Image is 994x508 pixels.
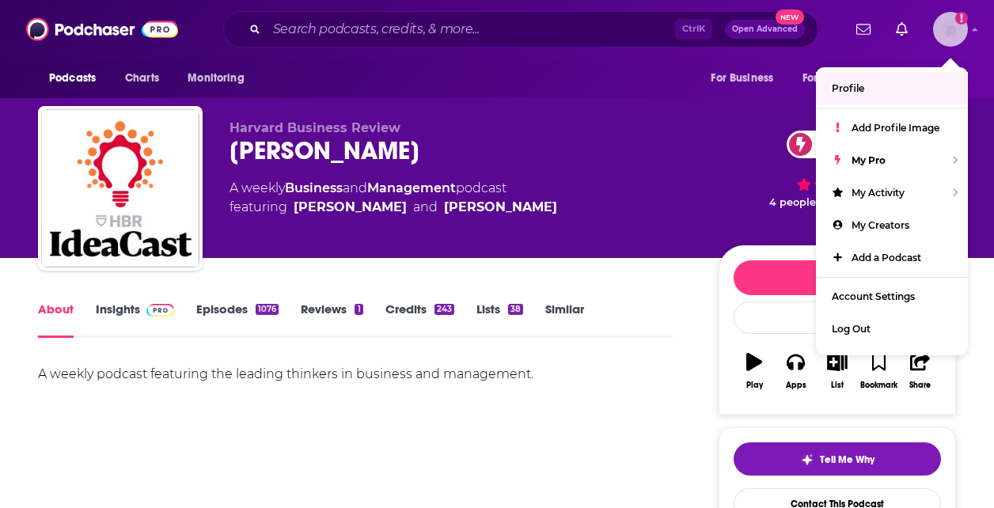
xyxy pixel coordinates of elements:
[96,301,174,338] a: InsightsPodchaser Pro
[933,12,968,47] button: Show profile menu
[285,180,343,195] a: Business
[26,14,178,44] img: Podchaser - Follow, Share and Rate Podcasts
[909,381,931,390] div: Share
[955,12,968,25] svg: Add a profile image
[775,343,816,400] button: Apps
[832,323,871,335] span: Log Out
[890,16,914,43] a: Show notifications dropdown
[792,63,901,93] button: open menu
[734,442,941,476] button: tell me why sparkleTell Me Why
[816,72,968,104] a: Profile
[385,301,454,338] a: Credits243
[816,241,968,274] a: Add a Podcast
[476,301,523,338] a: Lists38
[188,67,244,89] span: Monitoring
[787,131,845,158] a: 83
[711,67,773,89] span: For Business
[746,381,763,390] div: Play
[343,180,367,195] span: and
[444,198,557,217] a: Curt Nickisch
[355,304,362,315] div: 1
[38,363,673,385] div: A weekly podcast featuring the leading thinkers in business and management.
[49,67,96,89] span: Podcasts
[267,17,675,42] input: Search podcasts, credits, & more...
[230,179,557,217] div: A weekly podcast
[852,252,921,263] span: Add a Podcast
[41,109,199,267] img: HBR IdeaCast
[115,63,169,93] a: Charts
[820,453,874,466] span: Tell Me Why
[786,381,806,390] div: Apps
[852,154,886,166] span: My Pro
[545,301,584,338] a: Similar
[933,12,968,47] img: User Profile
[898,63,956,93] button: open menu
[256,304,279,315] div: 1076
[223,11,818,47] div: Search podcasts, credits, & more...
[816,112,968,144] a: Add Profile Image
[734,260,941,295] button: Follow
[413,198,438,217] span: and
[196,301,279,338] a: Episodes1076
[816,280,968,313] a: Account Settings
[230,198,557,217] span: featuring
[832,290,915,302] span: Account Settings
[38,301,74,338] a: About
[832,82,864,94] span: Profile
[852,219,909,231] span: My Creators
[700,63,793,93] button: open menu
[367,180,456,195] a: Management
[508,304,523,315] div: 38
[776,9,804,25] span: New
[434,304,454,315] div: 243
[176,63,264,93] button: open menu
[900,343,941,400] button: Share
[831,381,844,390] div: List
[734,301,941,334] div: Rate
[38,63,116,93] button: open menu
[852,122,939,134] span: Add Profile Image
[801,453,814,466] img: tell me why sparkle
[719,120,956,218] div: 83 4 peoplerated this podcast
[725,20,805,39] button: Open AdvancedNew
[230,120,400,135] span: Harvard Business Review
[294,198,407,217] a: Alison Beard
[858,343,899,400] button: Bookmark
[816,209,968,241] a: My Creators
[301,301,362,338] a: Reviews1
[769,196,816,208] span: 4 people
[933,12,968,47] span: Logged in as eseto
[146,304,174,317] img: Podchaser Pro
[817,343,858,400] button: List
[852,187,905,199] span: My Activity
[860,381,897,390] div: Bookmark
[734,343,775,400] button: Play
[850,16,877,43] a: Show notifications dropdown
[732,25,798,33] span: Open Advanced
[802,67,878,89] span: For Podcasters
[816,67,968,355] ul: Show profile menu
[125,67,159,89] span: Charts
[675,19,712,40] span: Ctrl K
